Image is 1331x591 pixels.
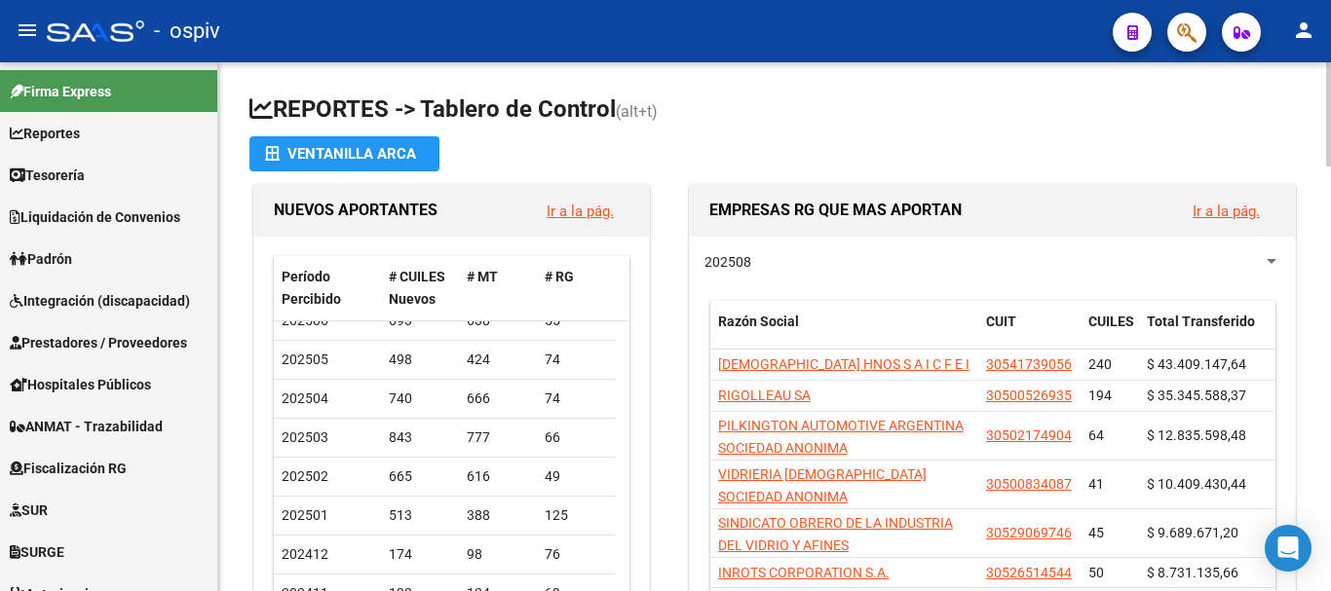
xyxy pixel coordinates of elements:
div: 76 [545,543,607,566]
span: $ 8.731.135,66 [1147,565,1238,580]
div: 66 [545,426,607,449]
span: 30529069746 [986,525,1072,540]
datatable-header-cell: CUILES [1081,301,1139,365]
span: SURGE [10,541,64,563]
div: 665 [389,465,451,488]
span: INROTS CORPORATION S.A. [718,565,890,580]
span: 202506 [282,313,328,328]
span: SUR [10,499,48,521]
span: 194 [1088,388,1112,403]
span: 30541739056 [986,356,1072,372]
span: 30500834087 [986,476,1072,492]
datatable-header-cell: # RG [537,256,615,320]
datatable-header-cell: # MT [459,256,537,320]
span: 30500526935 [986,388,1072,403]
span: 240 [1088,356,1112,372]
div: 693 [389,310,451,332]
div: 777 [467,426,529,449]
span: Reportes [10,123,80,144]
span: # RG [545,269,574,284]
a: Ir a la pág. [547,203,614,220]
span: VIDRIERIA [DEMOGRAPHIC_DATA] SOCIEDAD ANONIMA [718,466,927,504]
span: PILKINGTON AUTOMOTIVE ARGENTINA SOCIEDAD ANONIMA [718,418,964,456]
span: Fiscalización RG [10,458,127,479]
span: # CUILES Nuevos [389,269,445,307]
div: Ventanilla ARCA [265,136,424,171]
span: Tesorería [10,165,85,186]
span: Prestadores / Proveedores [10,332,187,353]
mat-icon: menu [16,18,39,42]
div: 174 [389,543,451,566]
span: Integración (discapacidad) [10,290,190,312]
span: $ 10.409.430,44 [1147,476,1246,492]
a: Ir a la pág. [1193,203,1260,220]
datatable-header-cell: CUIT [978,301,1081,365]
span: 41 [1088,476,1104,492]
span: Total Transferido [1147,314,1255,329]
span: 64 [1088,427,1104,443]
span: Período Percibido [282,269,341,307]
span: 30502174904 [986,427,1072,443]
div: 616 [467,465,529,488]
span: 30526514544 [986,565,1072,580]
span: $ 35.345.588,37 [1147,388,1246,403]
span: SINDICATO OBRERO DE LA INDUSTRIA DEL VIDRIO Y AFINES [718,515,953,553]
button: Ventanilla ARCA [249,136,439,171]
span: [DEMOGRAPHIC_DATA] HNOS S A I C F E I [718,356,970,372]
span: CUIT [986,314,1016,329]
button: Ir a la pág. [531,193,629,229]
span: Razón Social [718,314,799,329]
datatable-header-cell: Período Percibido [274,256,381,320]
span: $ 9.689.671,20 [1147,525,1238,540]
span: 202505 [282,351,328,367]
span: - ospiv [154,10,220,53]
span: 202501 [282,507,328,523]
datatable-header-cell: # CUILES Nuevos [381,256,459,320]
div: 513 [389,504,451,527]
span: 202502 [282,468,328,484]
div: 49 [545,465,607,488]
div: Open Intercom Messenger [1265,525,1312,572]
div: 843 [389,426,451,449]
button: Ir a la pág. [1177,193,1275,229]
div: 740 [389,388,451,410]
span: # MT [467,269,498,284]
span: EMPRESAS RG QUE MAS APORTAN [709,201,962,219]
span: $ 43.409.147,64 [1147,356,1246,372]
span: 45 [1088,525,1104,540]
span: 202508 [704,254,751,270]
span: Padrón [10,248,72,270]
div: 498 [389,349,451,371]
div: 74 [545,349,607,371]
h1: REPORTES -> Tablero de Control [249,93,1300,128]
span: ANMAT - Trazabilidad [10,416,163,437]
div: 424 [467,349,529,371]
span: NUEVOS APORTANTES [274,201,437,219]
div: 125 [545,504,607,527]
div: 388 [467,504,529,527]
div: 666 [467,388,529,410]
div: 638 [467,310,529,332]
span: Firma Express [10,81,111,102]
span: 202503 [282,429,328,445]
span: Liquidación de Convenios [10,206,180,228]
datatable-header-cell: Total Transferido [1139,301,1275,365]
span: (alt+t) [616,102,658,121]
div: 55 [545,310,607,332]
span: CUILES [1088,314,1134,329]
span: 202412 [282,546,328,562]
span: $ 12.835.598,48 [1147,427,1246,443]
span: 202504 [282,390,328,406]
div: 98 [467,543,529,566]
datatable-header-cell: Razón Social [710,301,978,365]
span: Hospitales Públicos [10,374,151,395]
mat-icon: person [1292,18,1315,42]
div: 74 [545,388,607,410]
span: 50 [1088,565,1104,580]
span: RIGOLLEAU SA [718,388,811,403]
